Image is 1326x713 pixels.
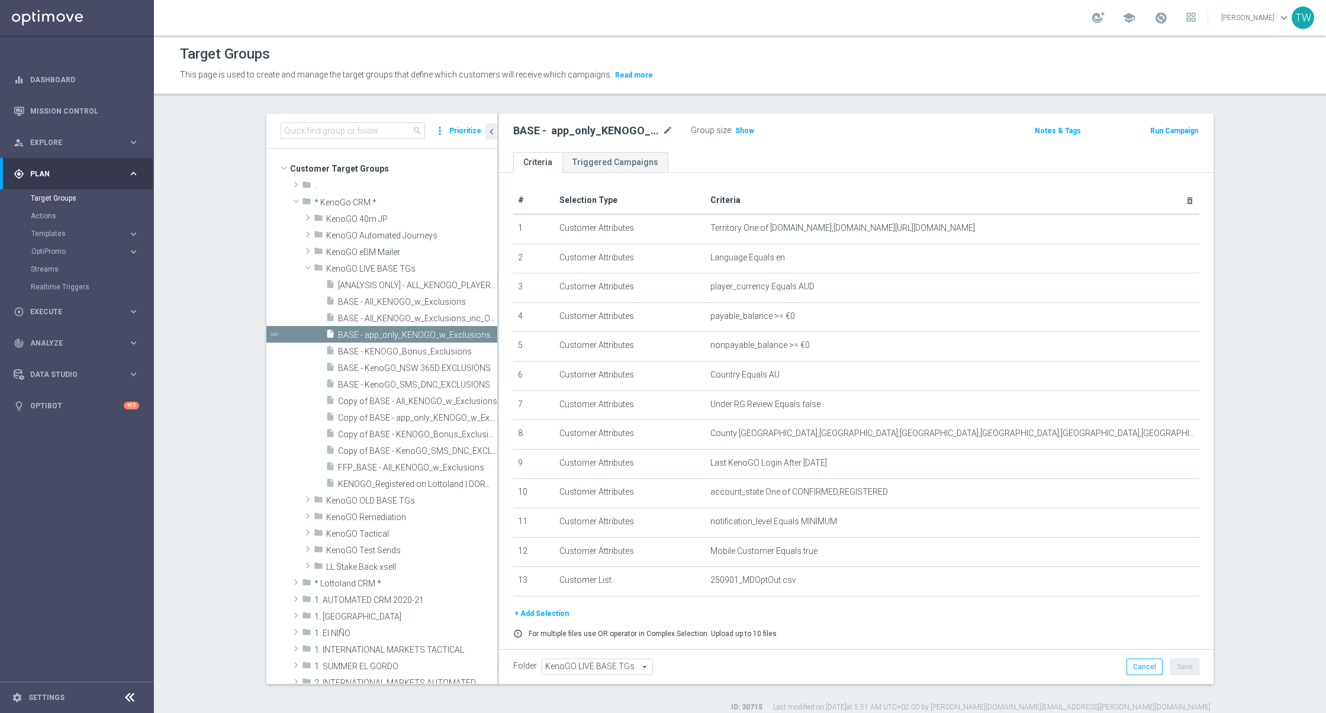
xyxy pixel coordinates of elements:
td: 10 [513,479,555,508]
label: Last modified on [DATE] at 5:51 AM UTC+02:00 by [PERSON_NAME][DOMAIN_NAME][EMAIL_ADDRESS][PERSON_... [773,702,1211,712]
span: KENOGO_Registered on Lottoland | DORMANT [338,479,497,489]
a: Streams [31,264,123,274]
div: Dashboard [14,64,139,95]
div: Actions [31,207,153,225]
div: Target Groups [31,189,153,207]
span: . [314,181,497,191]
span: [ANALYSIS ONLY] - ALL_KENOGO_PLAYERS_for_analysis [338,280,497,291]
div: TW [1292,7,1314,29]
td: Customer Attributes [555,391,706,420]
i: keyboard_arrow_right [128,369,139,380]
td: 11 [513,508,555,537]
span: 1. SUMMER EL GORDO [314,662,497,672]
span: BASE - KenoGO_NSW 365D EXCLUSIONS [338,363,497,373]
i: folder [302,196,311,210]
span: KenoGO Remediation [326,512,497,522]
span: KenoGO eDM Mailer [326,247,497,257]
i: track_changes [14,338,24,349]
div: play_circle_outline Execute keyboard_arrow_right [13,307,140,317]
i: folder [302,660,311,674]
i: folder [302,578,311,591]
i: insert_drive_file [326,445,335,459]
div: OptiPromo [31,248,128,255]
button: + Add Selection [513,607,570,620]
button: Notes & Tags [1034,124,1082,137]
div: Optibot [14,390,139,421]
i: insert_drive_file [326,312,335,326]
i: keyboard_arrow_right [128,168,139,179]
a: Settings [28,694,65,701]
div: +10 [124,402,139,409]
i: insert_drive_file [326,395,335,409]
span: Copy of BASE - app_only_KENOGO_w_Exclusions_OPTOUTS_only [338,413,497,423]
button: track_changes Analyze keyboard_arrow_right [13,338,140,348]
td: Customer Attributes [555,332,706,362]
i: folder [314,528,323,541]
span: OptiPromo [31,248,116,255]
i: folder [314,246,323,260]
span: Templates [31,230,116,237]
i: folder [302,644,311,657]
td: Customer Attributes [555,244,706,273]
button: Cancel [1127,659,1163,675]
span: 2. INTERNATIONAL MARKETS AUTOMATED [314,678,497,688]
button: Run Campaign [1149,124,1199,137]
span: BASE - All_KENOGO_w_Exclusions_inc_OPTOUTS [338,314,497,324]
span: 1. AUTOMATED CRM 2020-21 [314,595,497,605]
div: Explore [14,137,128,148]
button: Save [1170,659,1199,675]
p: For multiple files use OR operator in Complex Selection. Upload up to 10 files [529,629,777,638]
i: equalizer [14,75,24,85]
i: folder [314,495,323,508]
i: folder [314,230,323,243]
span: Copy of BASE - All_KENOGO_w_Exclusions [338,396,497,406]
span: BASE - KENOGO_Bonus_Exclusions [338,347,497,357]
div: Templates keyboard_arrow_right [31,229,140,238]
span: Show [735,127,754,135]
div: Execute [14,307,128,317]
div: Streams [31,260,153,278]
span: This page is used to create and manage the target groups that define which customers will receive... [180,70,612,79]
button: Prioritize [448,123,483,139]
span: Customer Target Groups [290,160,497,177]
td: 5 [513,332,555,362]
span: Territory One of [DOMAIN_NAME],[DOMAIN_NAME][URL][DOMAIN_NAME] [710,223,975,233]
td: 4 [513,302,555,332]
div: Analyze [14,338,128,349]
td: Customer Attributes [555,361,706,391]
span: BASE - KenoGO_SMS_DNC_EXCLUSIONS [338,380,497,390]
a: Triggered Campaigns [562,152,668,173]
i: delete_forever [1185,196,1195,205]
th: Selection Type [555,187,706,214]
i: insert_drive_file [326,296,335,309]
a: Optibot [30,390,124,421]
div: equalizer Dashboard [13,75,140,85]
i: error_outline [513,629,523,638]
span: Criteria [710,195,741,205]
span: school [1122,11,1135,24]
i: keyboard_arrow_right [128,228,139,240]
h1: Target Groups [180,46,270,63]
i: folder [314,263,323,276]
td: Customer Attributes [555,449,706,479]
i: folder [302,180,311,193]
h2: BASE - app_only_KENOGO_w_Exclusions_OPTOUTS_only [513,124,660,138]
button: person_search Explore keyboard_arrow_right [13,138,140,147]
span: notification_level Equals MINIMUM [710,517,837,527]
button: Read more [614,69,654,82]
a: Actions [31,211,123,221]
button: gps_fixed Plan keyboard_arrow_right [13,169,140,179]
td: Customer Attributes [555,537,706,567]
i: folder [302,594,311,608]
div: Mission Control [13,107,140,116]
span: KenoGO Test Sends [326,546,497,556]
label: Group size [691,125,731,135]
div: Realtime Triggers [31,278,153,296]
span: KenoGO LIVE BASE TGs [326,264,497,274]
span: Mobile Customer Equals true [710,546,818,556]
button: OptiPromo keyboard_arrow_right [31,247,140,256]
span: Plan [30,170,128,178]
